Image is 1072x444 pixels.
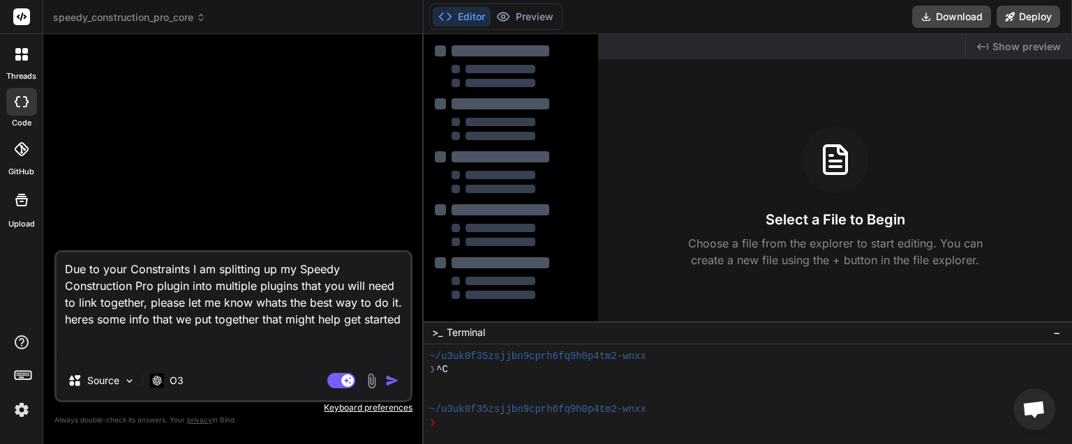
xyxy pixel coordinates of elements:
[53,10,206,24] span: speedy_construction_pro_core
[491,7,559,26] button: Preview
[6,70,36,82] label: threads
[87,374,119,388] p: Source
[766,210,905,229] h3: Select a File to Begin
[54,402,412,413] p: Keyboard preferences
[912,6,991,28] button: Download
[429,416,436,429] span: ❯
[150,374,164,387] img: O3
[436,363,448,376] span: ^C
[1053,326,1061,339] span: −
[385,374,399,388] img: icon
[12,117,31,129] label: code
[429,350,646,363] span: ~/u3uk0f35zsjjbn9cprh6fq9h0p4tm2-wnxx
[447,326,485,339] span: Terminal
[997,6,1060,28] button: Deploy
[992,40,1061,54] span: Show preview
[170,374,184,388] p: O3
[429,363,436,376] span: ❯
[433,7,491,26] button: Editor
[8,166,34,178] label: GitHub
[679,235,992,268] p: Choose a file from the explorer to start editing. You can create a new file using the + button in...
[8,218,35,230] label: Upload
[1013,388,1055,430] a: Open chat
[364,373,380,389] img: attachment
[54,413,412,427] p: Always double-check its answers. Your in Bind
[429,403,646,416] span: ~/u3uk0f35zsjjbn9cprh6fq9h0p4tm2-wnxx
[10,398,33,422] img: settings
[432,326,442,339] span: >_
[187,415,212,424] span: privacy
[57,252,410,361] textarea: Due to your Constraints I am splitting up my Speedy Construction Pro plugin into multiple plugins...
[124,375,135,387] img: Pick Models
[1050,321,1064,344] button: −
